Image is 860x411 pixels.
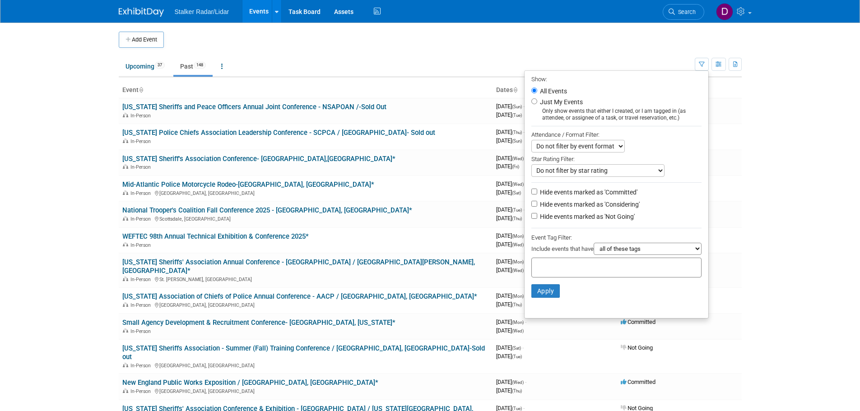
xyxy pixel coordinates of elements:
label: Hide events marked as 'Committed' [538,188,637,197]
a: [US_STATE] Sheriff's Association Conference- [GEOGRAPHIC_DATA],[GEOGRAPHIC_DATA]* [122,155,395,163]
span: [DATE] [496,387,522,394]
span: [DATE] [496,327,524,334]
span: Stalker Radar/Lidar [175,8,229,15]
label: All Events [538,88,567,94]
div: Star Rating Filter: [531,152,702,164]
span: In-Person [130,363,153,369]
label: Hide events marked as 'Not Going' [538,212,635,221]
a: [US_STATE] Sheriffs Association - Summer (Fall) Training Conference / [GEOGRAPHIC_DATA], [GEOGRAP... [122,344,485,361]
a: [US_STATE] Sheriffs and Peace Officers Annual Joint Conference - NSAPOAN /-Sold Out [122,103,386,111]
span: (Wed) [512,182,524,187]
span: [DATE] [496,379,526,385]
span: (Thu) [512,216,522,221]
button: Add Event [119,32,164,48]
a: [US_STATE] Sheriffs' Association Annual Conference - [GEOGRAPHIC_DATA] / [GEOGRAPHIC_DATA][PERSON... [122,258,475,275]
div: Scottsdale, [GEOGRAPHIC_DATA] [122,215,489,222]
th: Event [119,83,493,98]
span: (Mon) [512,294,524,299]
img: In-Person Event [123,113,128,117]
span: (Tue) [512,113,522,118]
span: (Tue) [512,406,522,411]
img: In-Person Event [123,277,128,281]
span: In-Person [130,302,153,308]
a: Small Agency Development & Recruitment Conference- [GEOGRAPHIC_DATA], [US_STATE]* [122,319,395,327]
span: (Tue) [512,208,522,212]
div: Attendance / Format Filter: [531,129,702,140]
img: In-Person Event [123,363,128,367]
span: - [522,344,524,351]
span: [DATE] [496,353,522,360]
a: New England Public Works Exposition / [GEOGRAPHIC_DATA], [GEOGRAPHIC_DATA]* [122,379,378,387]
span: (Thu) [512,302,522,307]
span: (Wed) [512,242,524,247]
span: [DATE] [496,129,525,135]
img: In-Person Event [123,139,128,143]
img: In-Person Event [123,302,128,307]
span: 148 [194,62,206,69]
span: In-Person [130,277,153,282]
span: [DATE] [496,301,522,308]
span: Committed [621,319,655,325]
span: [DATE] [496,163,519,170]
span: [DATE] [496,189,521,196]
img: Don Horen [716,3,733,20]
label: Hide events marked as 'Considering' [538,200,640,209]
span: 37 [155,62,165,69]
span: (Fri) [512,164,519,169]
div: [GEOGRAPHIC_DATA], [GEOGRAPHIC_DATA] [122,361,489,369]
img: ExhibitDay [119,8,164,17]
span: - [523,206,525,213]
a: Upcoming37 [119,58,172,75]
span: (Mon) [512,259,524,264]
th: Dates [493,83,617,98]
a: [US_STATE] Police Chiefs Association Leadership Conference - SCPCA / [GEOGRAPHIC_DATA]- Sold out [122,129,435,137]
span: In-Person [130,164,153,170]
span: In-Person [130,113,153,119]
span: [DATE] [496,241,524,248]
div: Include events that have [531,243,702,258]
span: [DATE] [496,103,525,110]
span: (Sat) [512,346,521,351]
span: (Mon) [512,320,524,325]
span: In-Person [130,139,153,144]
span: (Wed) [512,156,524,161]
div: [GEOGRAPHIC_DATA], [GEOGRAPHIC_DATA] [122,301,489,308]
span: [DATE] [496,155,526,162]
span: (Mon) [512,234,524,239]
button: Apply [531,284,560,298]
span: - [525,379,526,385]
span: - [525,319,526,325]
span: - [523,103,525,110]
div: Only show events that either I created, or I am tagged in (as attendee, or assignee of a task, or... [531,108,702,121]
div: Show: [531,73,702,84]
img: In-Person Event [123,388,128,393]
span: In-Person [130,216,153,222]
span: (Sun) [512,104,522,109]
span: [DATE] [496,232,526,239]
span: [DATE] [496,206,525,213]
div: St. [PERSON_NAME], [GEOGRAPHIC_DATA] [122,275,489,282]
span: (Wed) [512,380,524,385]
span: (Sun) [512,139,522,143]
img: In-Person Event [123,216,128,221]
div: [GEOGRAPHIC_DATA], [GEOGRAPHIC_DATA] [122,189,489,196]
label: Just My Events [538,97,583,106]
span: (Thu) [512,388,522,393]
img: In-Person Event [123,328,128,333]
span: In-Person [130,388,153,394]
a: National Trooper's Coalition Fall Conference 2025 - [GEOGRAPHIC_DATA], [GEOGRAPHIC_DATA]* [122,206,412,214]
span: [DATE] [496,344,524,351]
span: [DATE] [496,215,522,222]
span: (Tue) [512,354,522,359]
span: [DATE] [496,319,526,325]
a: Sort by Start Date [513,86,517,93]
span: In-Person [130,242,153,248]
a: Search [663,4,704,20]
div: [GEOGRAPHIC_DATA], [GEOGRAPHIC_DATA] [122,387,489,394]
span: - [523,129,525,135]
span: Not Going [621,344,653,351]
span: [DATE] [496,292,526,299]
span: (Wed) [512,328,524,333]
img: In-Person Event [123,242,128,247]
img: In-Person Event [123,164,128,169]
